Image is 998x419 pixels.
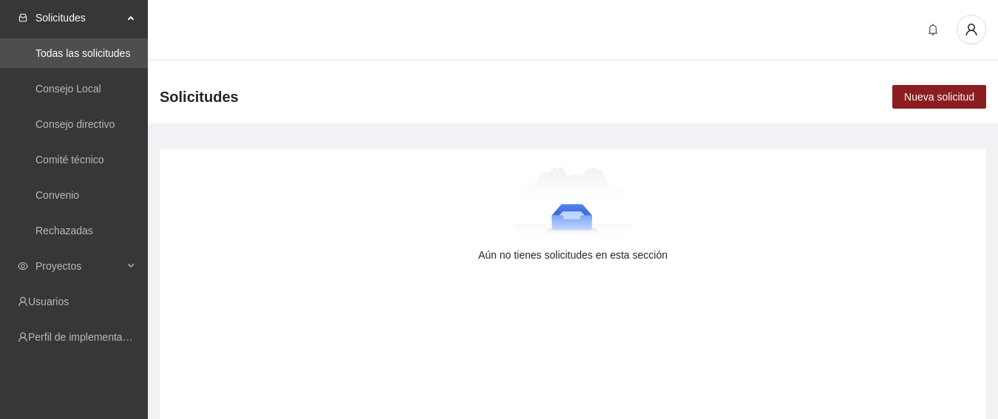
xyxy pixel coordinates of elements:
a: Todas las solicitudes [35,47,130,59]
span: Proyectos [35,251,123,281]
span: Solicitudes [160,85,239,109]
a: Comité técnico [35,154,104,166]
span: Nueva solicitud [904,89,974,105]
button: bell [921,18,945,41]
a: Rechazadas [35,225,93,236]
button: user [957,15,986,44]
span: Solicitudes [35,3,123,33]
a: Consejo directivo [35,118,115,130]
span: inbox [18,13,28,23]
button: Nueva solicitud [892,85,986,109]
a: Usuarios [28,296,69,307]
span: bell [922,24,944,35]
div: Aún no tienes solicitudes en esta sección [183,247,963,263]
a: Consejo Local [35,83,101,95]
img: Aún no tienes solicitudes en esta sección [513,167,634,241]
a: Convenio [35,189,79,201]
span: user [957,23,985,36]
span: eye [18,261,28,271]
a: Perfil de implementadora [28,331,143,343]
